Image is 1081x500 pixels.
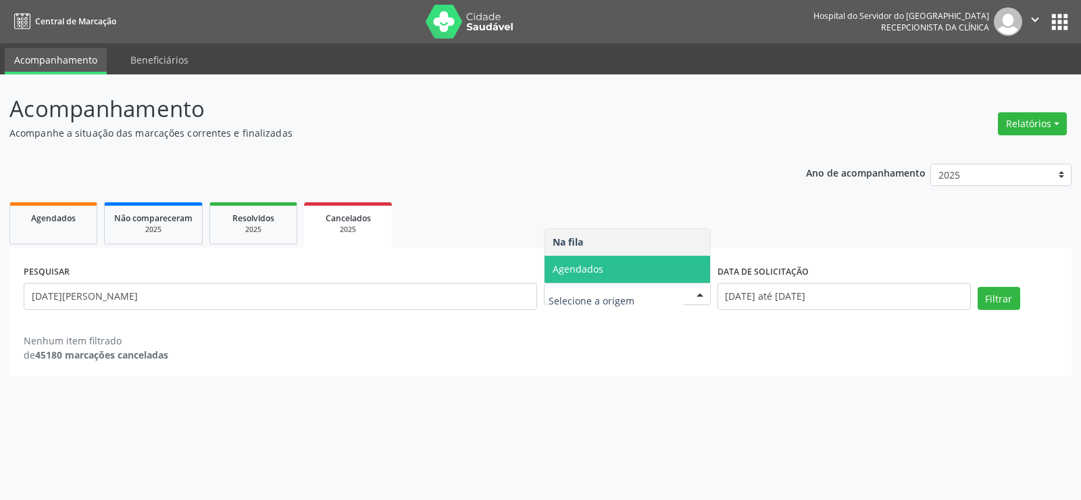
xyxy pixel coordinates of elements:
[978,287,1020,310] button: Filtrar
[553,263,603,275] span: Agendados
[9,126,753,140] p: Acompanhe a situação das marcações correntes e finalizadas
[718,283,971,310] input: Selecione um intervalo
[998,112,1067,135] button: Relatórios
[24,348,168,362] div: de
[881,22,989,33] span: Recepcionista da clínica
[813,10,989,22] div: Hospital do Servidor do [GEOGRAPHIC_DATA]
[806,164,926,181] p: Ano de acompanhamento
[9,92,753,126] p: Acompanhamento
[31,212,76,224] span: Agendados
[35,16,116,27] span: Central de Marcação
[232,212,274,224] span: Resolvidos
[114,212,193,224] span: Não compareceram
[121,48,198,72] a: Beneficiários
[326,212,371,224] span: Cancelados
[9,10,116,32] a: Central de Marcação
[994,7,1022,36] img: img
[1048,10,1072,34] button: apps
[5,48,107,74] a: Acompanhamento
[114,225,193,235] div: 2025
[1028,12,1042,27] i: 
[35,348,168,361] strong: 45180 marcações canceladas
[718,262,809,283] label: DATA DE SOLICITAÇÃO
[220,225,287,235] div: 2025
[24,283,537,310] input: Nome, código do beneficiário ou CPF
[24,262,70,283] label: PESQUISAR
[24,334,168,348] div: Nenhum item filtrado
[553,235,583,248] span: Na fila
[1022,7,1048,36] button: 
[313,225,382,235] div: 2025
[549,288,683,315] input: Selecione a origem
